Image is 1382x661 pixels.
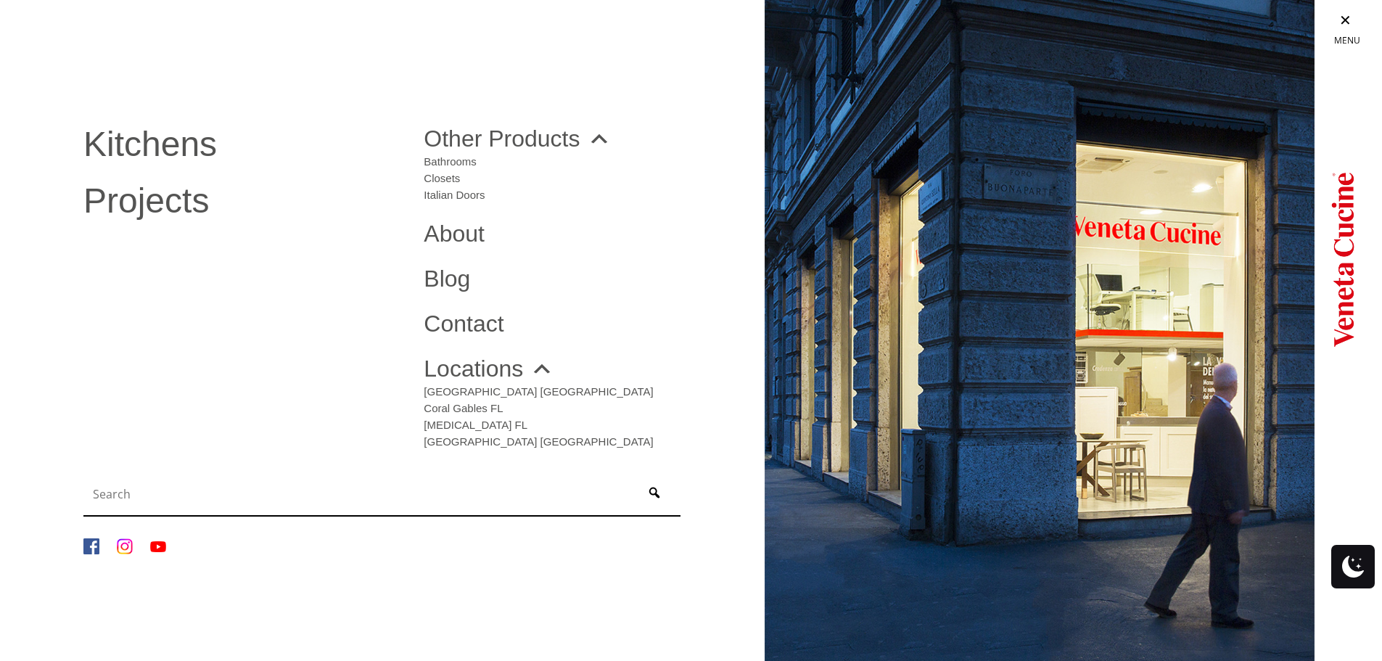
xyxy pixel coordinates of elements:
[83,538,99,554] img: Facebook
[424,380,653,397] a: [GEOGRAPHIC_DATA] [GEOGRAPHIC_DATA]
[424,312,742,335] a: Contact
[150,538,166,554] img: YouTube
[424,414,653,430] a: [MEDICAL_DATA] FL
[424,127,610,150] a: Other Products
[83,127,402,162] a: Kitchens
[1331,164,1354,353] img: Logo
[424,430,653,447] a: [GEOGRAPHIC_DATA] [GEOGRAPHIC_DATA]
[117,538,133,554] img: Instagram
[424,357,554,380] a: Locations
[424,150,485,167] a: Bathrooms
[424,167,485,184] a: Closets
[424,184,485,200] a: Italian Doors
[424,397,653,414] a: Coral Gables FL
[87,480,632,509] input: Search
[83,184,402,218] a: Projects
[424,267,742,290] a: Blog
[424,222,742,245] a: About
